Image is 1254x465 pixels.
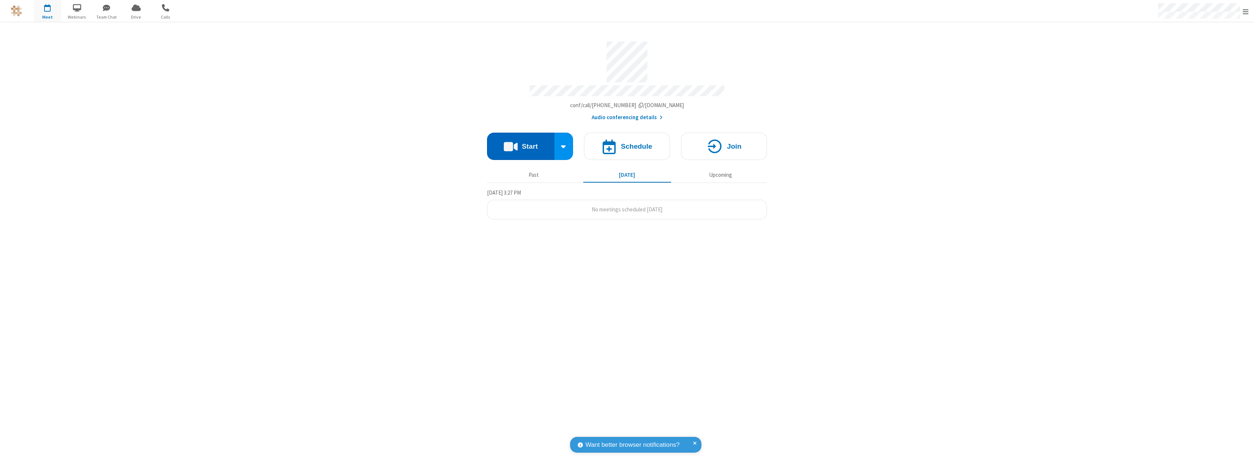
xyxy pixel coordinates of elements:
iframe: Chat [1236,446,1249,460]
section: Today's Meetings [487,188,767,220]
div: Start conference options [554,133,573,160]
h4: Join [727,143,741,150]
h4: Schedule [621,143,652,150]
span: Webinars [63,14,91,20]
button: Schedule [584,133,670,160]
span: Meet [34,14,61,20]
button: Past [490,168,578,182]
span: Want better browser notifications? [585,440,679,450]
span: No meetings scheduled [DATE] [592,206,662,213]
section: Account details [487,36,767,122]
img: QA Selenium DO NOT DELETE OR CHANGE [11,5,22,16]
span: Drive [122,14,150,20]
button: Start [487,133,554,160]
span: [DATE] 3:27 PM [487,189,521,196]
button: Upcoming [677,168,764,182]
button: [DATE] [583,168,671,182]
h4: Start [522,143,538,150]
span: Team Chat [93,14,120,20]
button: Copy my meeting room linkCopy my meeting room link [570,101,684,110]
button: Join [681,133,767,160]
button: Audio conferencing details [592,113,663,122]
span: Copy my meeting room link [570,102,684,109]
span: Calls [152,14,179,20]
